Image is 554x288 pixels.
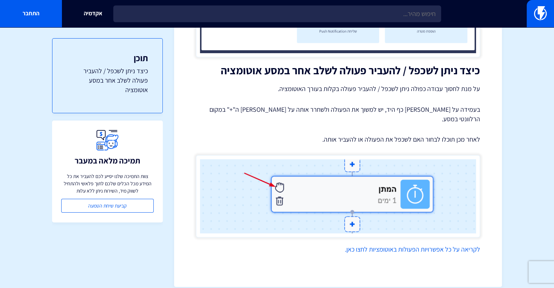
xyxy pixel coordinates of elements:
[113,5,441,22] input: חיפוש מהיר...
[345,245,480,253] a: לקריאה על כל אפשרויות הפעולות באוטומציות לחצו כאן.
[196,84,480,94] p: על מנת לחסוך עבודה כפולה ניתן לשכפל / להעביר פעולה בקלות בעורך האוטומציה.
[75,156,140,165] h3: תמיכה מלאה במעבר
[196,105,480,123] p: בעמידה על [PERSON_NAME] כף היד, יש למשוך את הפעולה ולשחרר אותה על [PERSON_NAME] ה"+" במקום הרלוונ...
[67,53,148,63] h3: תוכן
[67,66,148,94] a: כיצד ניתן לשכפל / להעביר פעולה לשלב אחר במסע אוטומציה
[61,173,154,194] p: צוות התמיכה שלנו יסייע לכם להעביר את כל המידע מכל הכלים שלכם לתוך פלאשי ולהתחיל לשווק מיד, השירות...
[196,135,480,144] p: לאחר מכן תוכלו לבחור האם לשכפל את הפעולה או להעביר אותה.
[61,199,154,213] a: קביעת שיחת הטמעה
[196,64,480,76] h2: כיצד ניתן לשכפל / להעביר פעולה לשלב אחר במסע אוטומציה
